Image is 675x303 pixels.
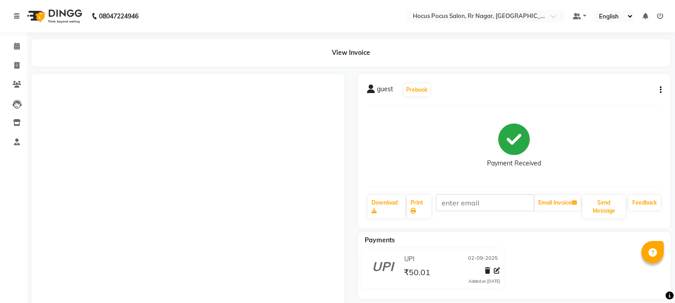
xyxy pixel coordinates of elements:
[404,84,430,96] button: Prebook
[368,195,405,218] a: Download
[637,267,666,294] iframe: chat widget
[582,195,625,218] button: Send Message
[404,254,415,264] span: UPI
[535,195,581,210] button: Email Invoice
[23,4,85,29] img: logo
[469,278,500,285] div: Added on [DATE]
[468,254,498,264] span: 02-09-2025
[404,267,430,280] span: ₹50.01
[436,194,534,211] input: enter email
[99,4,139,29] b: 08047224946
[377,85,393,97] span: guest
[31,39,671,67] div: View Invoice
[365,236,395,244] span: Payments
[629,195,661,210] a: Feedback
[487,159,541,168] div: Payment Received
[407,195,431,218] a: Print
